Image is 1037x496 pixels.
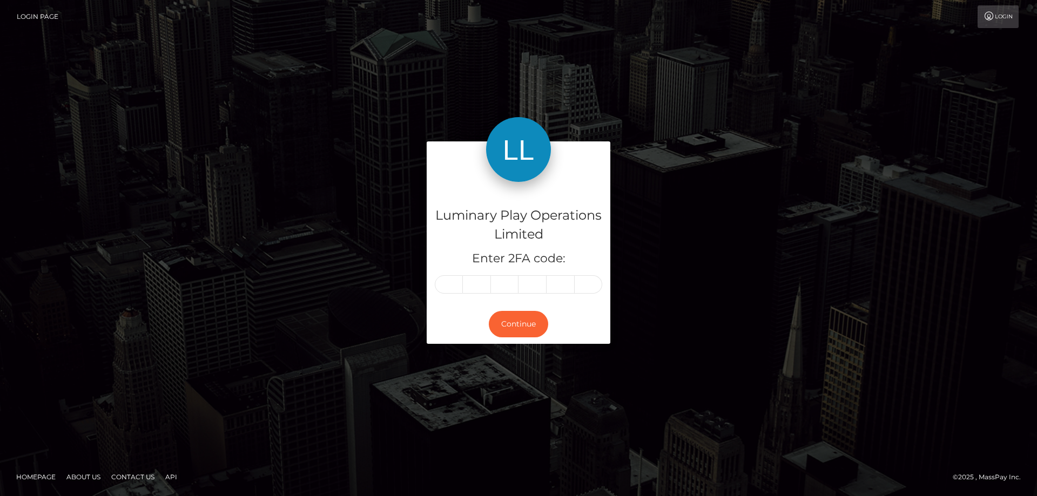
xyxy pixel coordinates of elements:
[486,117,551,182] img: Luminary Play Operations Limited
[17,5,58,28] a: Login Page
[435,250,602,267] h5: Enter 2FA code:
[62,468,105,485] a: About Us
[978,5,1019,28] a: Login
[12,468,60,485] a: Homepage
[161,468,181,485] a: API
[489,311,548,337] button: Continue
[107,468,159,485] a: Contact Us
[435,206,602,244] h4: Luminary Play Operations Limited
[953,471,1029,483] div: © 2025 , MassPay Inc.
